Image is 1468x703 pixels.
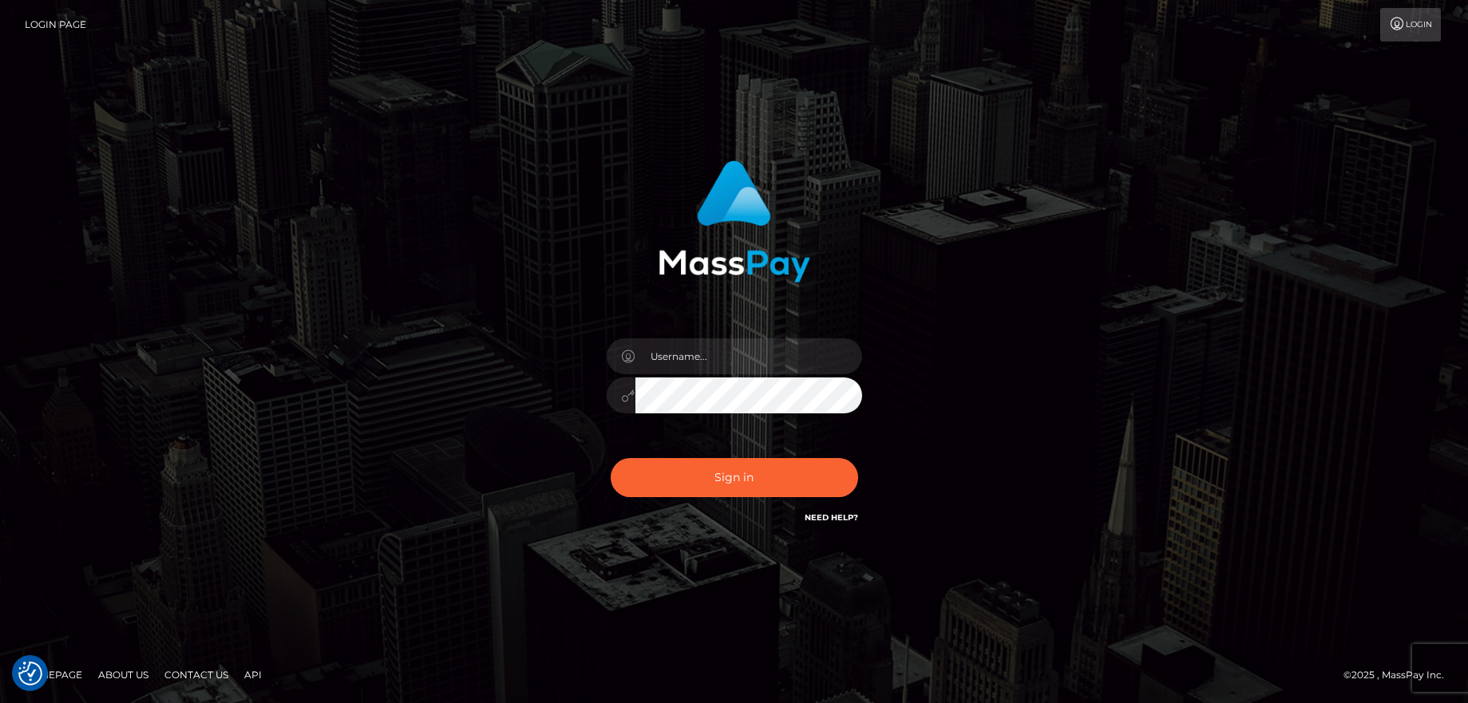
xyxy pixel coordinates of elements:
button: Sign in [611,458,858,497]
a: Contact Us [158,662,235,687]
a: Need Help? [805,512,858,523]
a: Login [1380,8,1441,41]
button: Consent Preferences [18,662,42,685]
a: Homepage [18,662,89,687]
img: Revisit consent button [18,662,42,685]
a: API [238,662,268,687]
a: Login Page [25,8,86,41]
a: About Us [92,662,155,687]
input: Username... [635,338,862,374]
div: © 2025 , MassPay Inc. [1343,666,1456,684]
img: MassPay Login [659,160,810,282]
